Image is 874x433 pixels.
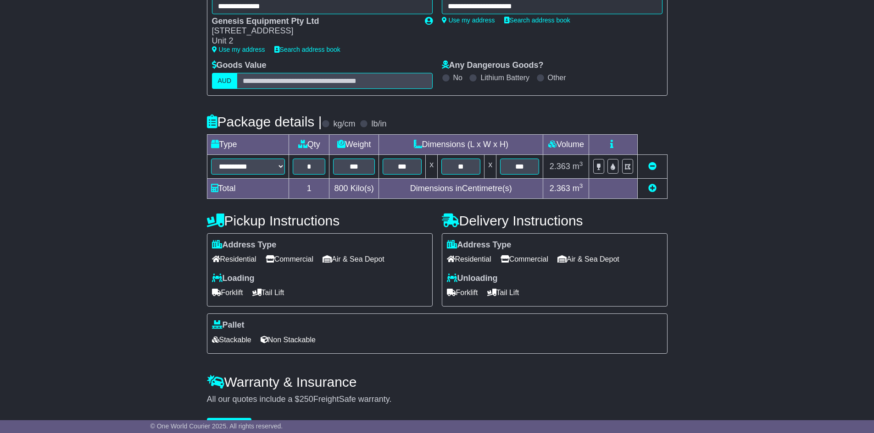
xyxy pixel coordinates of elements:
td: x [484,154,496,178]
a: Search address book [504,16,570,24]
div: [STREET_ADDRESS] [212,26,416,36]
span: m [573,162,583,171]
a: Use my address [212,46,265,53]
label: Pallet [212,320,245,330]
td: Volume [543,134,589,154]
span: 250 [300,395,313,404]
h4: Package details | [207,114,322,129]
td: 1 [289,178,329,198]
span: Stackable [212,333,251,347]
td: x [426,154,438,178]
label: Goods Value [212,60,267,71]
span: 2.363 [550,162,570,171]
td: Type [207,134,289,154]
span: Commercial [501,252,548,266]
a: Remove this item [648,162,657,171]
a: Search address book [274,46,340,53]
td: Dimensions in Centimetre(s) [379,178,543,198]
td: Qty [289,134,329,154]
h4: Pickup Instructions [207,213,433,228]
label: Unloading [447,274,498,284]
h4: Delivery Instructions [442,213,668,228]
span: Tail Lift [487,285,519,300]
td: Weight [329,134,379,154]
span: Commercial [266,252,313,266]
td: Dimensions (L x W x H) [379,134,543,154]
sup: 3 [579,160,583,167]
div: All our quotes include a $ FreightSafe warranty. [207,395,668,405]
span: Forklift [212,285,243,300]
label: Any Dangerous Goods? [442,60,544,71]
span: © One World Courier 2025. All rights reserved. [150,422,283,430]
span: m [573,184,583,193]
span: Air & Sea Depot [557,252,619,266]
div: Genesis Equipment Pty Ltd [212,16,416,27]
span: Tail Lift [252,285,284,300]
span: 2.363 [550,184,570,193]
a: Use my address [442,16,495,24]
span: Non Stackable [261,333,316,347]
td: Kilo(s) [329,178,379,198]
label: Address Type [447,240,512,250]
h4: Warranty & Insurance [207,374,668,389]
span: Air & Sea Depot [323,252,384,266]
label: Other [548,73,566,82]
a: Add new item [648,184,657,193]
span: Residential [447,252,491,266]
label: Lithium Battery [480,73,529,82]
div: Unit 2 [212,36,416,46]
label: No [453,73,462,82]
span: Residential [212,252,256,266]
label: AUD [212,73,238,89]
label: Loading [212,274,255,284]
label: kg/cm [333,119,355,129]
td: Total [207,178,289,198]
span: Forklift [447,285,478,300]
span: 800 [334,184,348,193]
label: lb/in [371,119,386,129]
sup: 3 [579,182,583,189]
label: Address Type [212,240,277,250]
